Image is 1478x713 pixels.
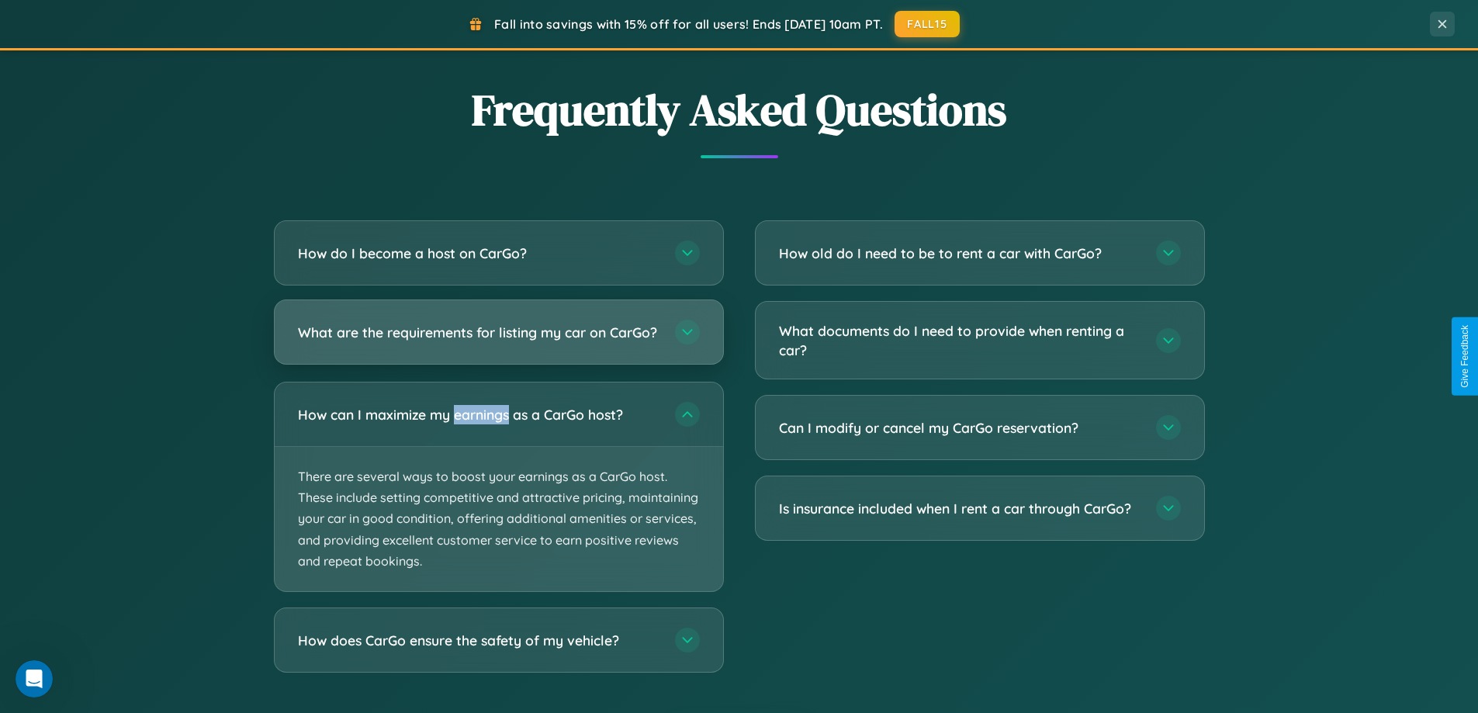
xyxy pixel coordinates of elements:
span: Fall into savings with 15% off for all users! Ends [DATE] 10am PT. [494,16,883,32]
h3: How can I maximize my earnings as a CarGo host? [298,405,659,424]
h3: How do I become a host on CarGo? [298,244,659,263]
h3: Is insurance included when I rent a car through CarGo? [779,499,1141,518]
h3: How old do I need to be to rent a car with CarGo? [779,244,1141,263]
h3: What documents do I need to provide when renting a car? [779,321,1141,359]
p: There are several ways to boost your earnings as a CarGo host. These include setting competitive ... [275,447,723,591]
h3: Can I modify or cancel my CarGo reservation? [779,418,1141,438]
h3: How does CarGo ensure the safety of my vehicle? [298,631,659,650]
h2: Frequently Asked Questions [274,80,1205,140]
button: FALL15 [895,11,960,37]
h3: What are the requirements for listing my car on CarGo? [298,323,659,342]
iframe: Intercom live chat [16,660,53,697]
div: Give Feedback [1459,325,1470,388]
